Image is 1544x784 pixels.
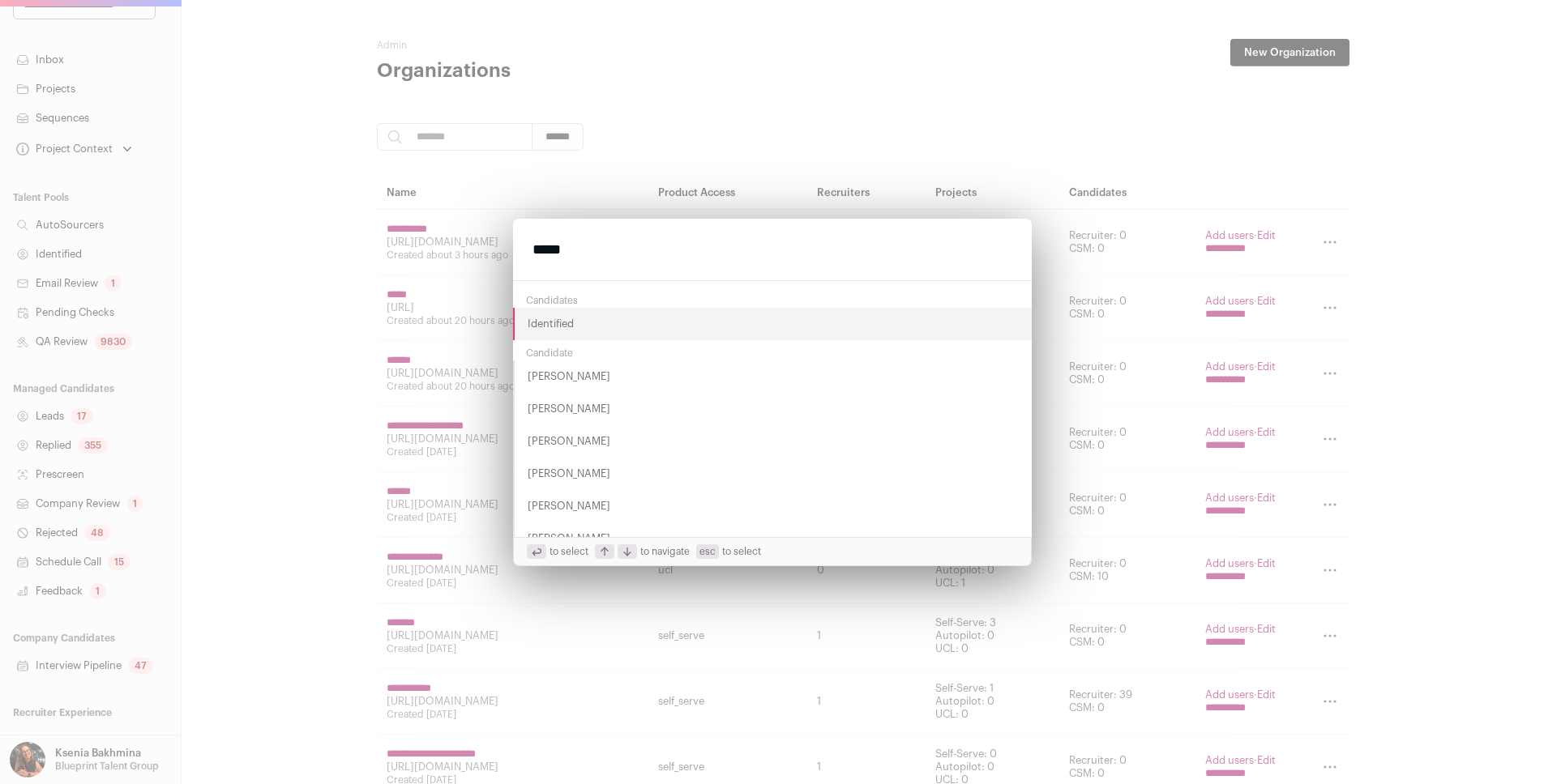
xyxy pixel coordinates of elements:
button: [PERSON_NAME] [513,360,1032,393]
div: Candidate [513,340,1032,360]
button: [PERSON_NAME] [513,393,1032,425]
span: esc [696,544,719,559]
button: [PERSON_NAME] [513,522,1032,555]
div: Candidates [513,288,1032,308]
span: to select [696,544,761,559]
button: [PERSON_NAME] [513,458,1032,490]
button: Identified [513,308,1032,340]
span: to navigate [595,544,690,559]
span: to select [527,544,588,559]
button: [PERSON_NAME] [513,425,1032,458]
button: [PERSON_NAME] [513,490,1032,522]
